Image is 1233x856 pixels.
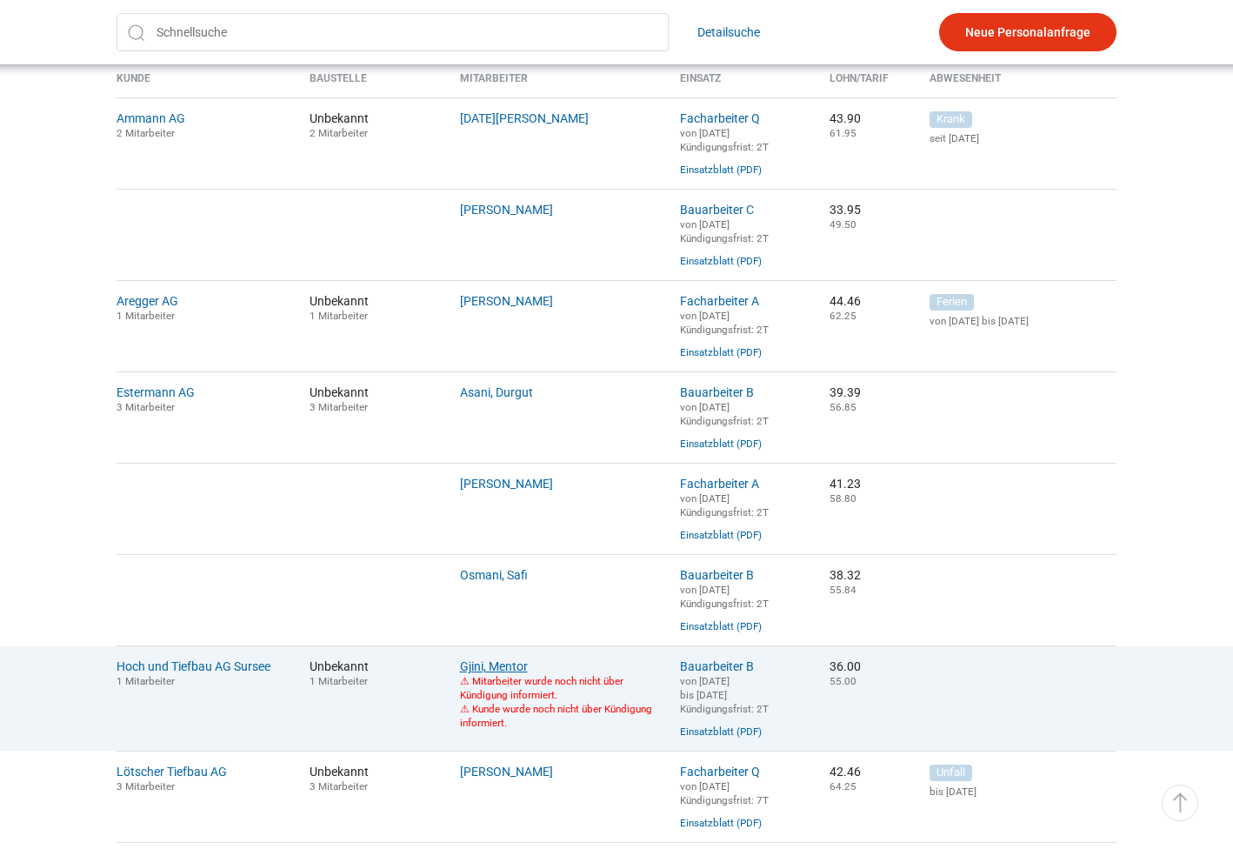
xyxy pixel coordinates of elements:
small: von [DATE] Kündigungsfrist: 2T [680,401,769,427]
small: von [DATE] Kündigungsfrist: 2T [680,584,769,610]
a: Bauarbeiter B [680,659,754,673]
a: Einsatzblatt (PDF) [680,529,762,541]
nobr: 36.00 [830,659,861,673]
small: 3 Mitarbeiter [117,780,175,792]
span: Unfall [930,765,972,781]
small: 3 Mitarbeiter [310,780,368,792]
nobr: 33.95 [830,203,861,217]
a: Detailsuche [697,13,760,51]
a: Bauarbeiter B [680,568,754,582]
a: [PERSON_NAME] [460,203,553,217]
a: [PERSON_NAME] [460,765,553,779]
a: Neue Personalanfrage [939,13,1116,51]
small: 56.85 [830,401,856,413]
small: 62.25 [830,310,856,322]
nobr: 43.90 [830,111,861,125]
a: Einsatzblatt (PDF) [680,620,762,632]
small: 1 Mitarbeiter [310,675,368,687]
a: Gjini, Mentor [460,659,528,673]
th: Kunde [117,72,297,97]
small: 2 Mitarbeiter [117,127,175,139]
small: 3 Mitarbeiter [310,401,368,413]
a: Lötscher Tiefbau AG [117,765,227,779]
nobr: 41.23 [830,477,861,491]
a: [PERSON_NAME] [460,294,553,308]
span: Unbekannt [310,385,434,413]
span: Unbekannt [310,294,434,322]
a: Bauarbeiter C [680,203,754,217]
a: Facharbeiter Q [680,765,760,779]
span: Unbekannt [310,659,434,687]
small: von [DATE] Kündigungsfrist: 2T [680,310,769,336]
small: von [DATE] Kündigungsfrist: 2T [680,492,769,518]
small: von [DATE] Kündigungsfrist: 2T [680,127,769,153]
small: 2 Mitarbeiter [310,127,368,139]
small: 55.00 [830,675,856,687]
small: bis [DATE] [930,786,1116,798]
a: Facharbeiter A [680,477,759,491]
a: Einsatzblatt (PDF) [680,438,762,450]
a: Estermann AG [117,385,195,399]
small: 3 Mitarbeiter [117,401,175,413]
small: von [DATE] Kündigungsfrist: 2T [680,218,769,244]
a: Einsatzblatt (PDF) [680,346,762,358]
nobr: 42.46 [830,765,861,779]
nobr: 44.46 [830,294,861,308]
small: von [DATE] bis [DATE] [930,315,1116,327]
a: Osmani, Safi [460,568,528,582]
small: 1 Mitarbeiter [310,310,368,322]
a: Bauarbeiter B [680,385,754,399]
small: von [DATE] Kündigungsfrist: 7T [680,780,769,806]
span: Krank [930,111,972,128]
span: Unbekannt [310,111,434,139]
font: ⚠ Mitarbeiter wurde noch nicht über Kündigung informiert. [460,675,623,701]
nobr: 39.39 [830,385,861,399]
small: 58.80 [830,492,856,505]
a: Einsatzblatt (PDF) [680,817,762,829]
small: 1 Mitarbeiter [117,675,175,687]
th: Lohn/Tarif [816,72,916,97]
small: 61.95 [830,127,856,139]
small: von [DATE] bis [DATE] Kündigungsfrist: 2T [680,675,769,715]
a: Facharbeiter Q [680,111,760,125]
a: [PERSON_NAME] [460,477,553,491]
small: 1 Mitarbeiter [117,310,175,322]
a: Ammann AG [117,111,185,125]
small: 55.84 [830,584,856,596]
th: Baustelle [297,72,447,97]
span: Ferien [930,294,974,311]
th: Mitarbeiter [447,72,667,97]
a: Aregger AG [117,294,178,308]
th: Abwesenheit [916,72,1116,97]
a: ▵ Nach oben [1162,785,1198,821]
th: Einsatz [667,72,817,97]
a: Einsatzblatt (PDF) [680,726,762,738]
small: seit [DATE] [930,132,1116,144]
span: Unbekannt [310,765,434,792]
a: Asani, Durgut [460,385,533,399]
small: 64.25 [830,780,856,792]
a: Einsatzblatt (PDF) [680,164,762,176]
a: Einsatzblatt (PDF) [680,255,762,267]
a: Hoch und Tiefbau AG Sursee [117,659,270,673]
nobr: 38.32 [830,568,861,582]
small: 49.50 [830,218,856,231]
a: [DATE][PERSON_NAME] [460,111,589,125]
input: Schnellsuche [117,13,669,51]
a: Facharbeiter A [680,294,759,308]
font: ⚠ Kunde wurde noch nicht über Kündigung informiert. [460,703,652,729]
